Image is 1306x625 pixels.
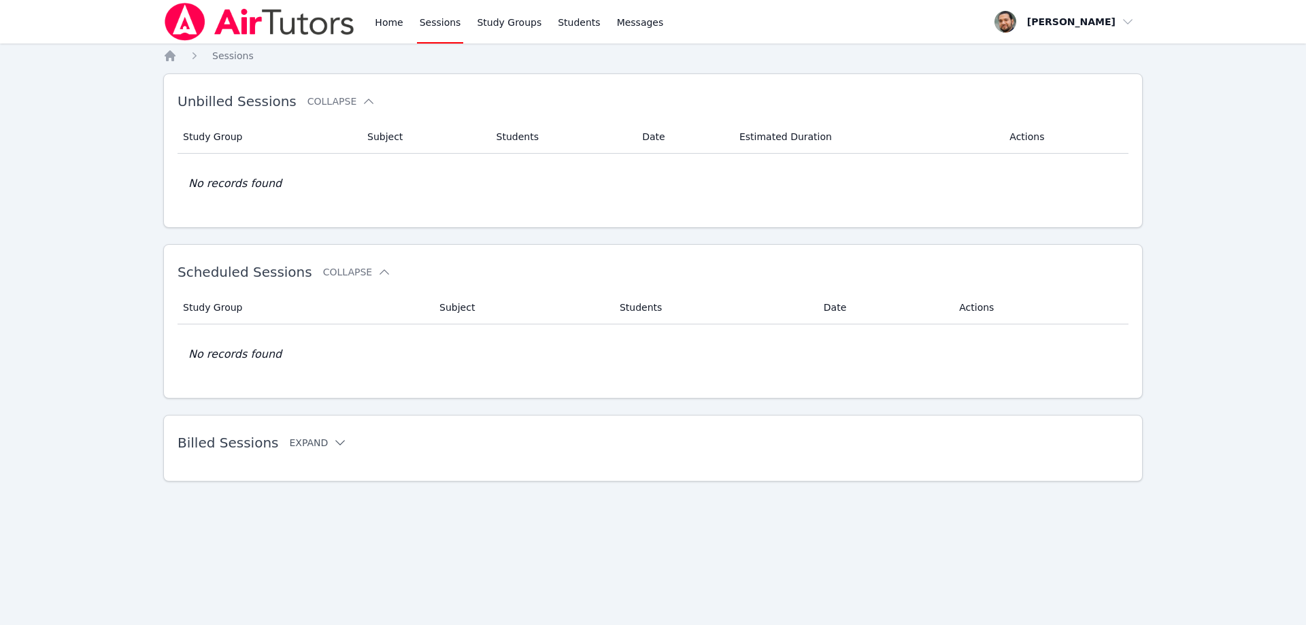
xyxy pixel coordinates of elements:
th: Actions [1001,120,1128,154]
span: Sessions [212,50,254,61]
span: Messages [617,16,664,29]
th: Date [816,291,951,324]
nav: Breadcrumb [163,49,1143,63]
th: Subject [431,291,612,324]
th: Study Group [178,291,431,324]
th: Estimated Duration [731,120,1001,154]
th: Students [612,291,816,324]
button: Collapse [323,265,391,279]
td: No records found [178,324,1128,384]
th: Date [634,120,731,154]
th: Students [488,120,635,154]
button: Expand [289,436,347,450]
th: Actions [951,291,1128,324]
td: No records found [178,154,1128,214]
span: Unbilled Sessions [178,93,297,109]
button: Collapse [307,95,375,108]
span: Scheduled Sessions [178,264,312,280]
a: Sessions [212,49,254,63]
th: Study Group [178,120,359,154]
img: Air Tutors [163,3,356,41]
th: Subject [359,120,488,154]
span: Billed Sessions [178,435,278,451]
